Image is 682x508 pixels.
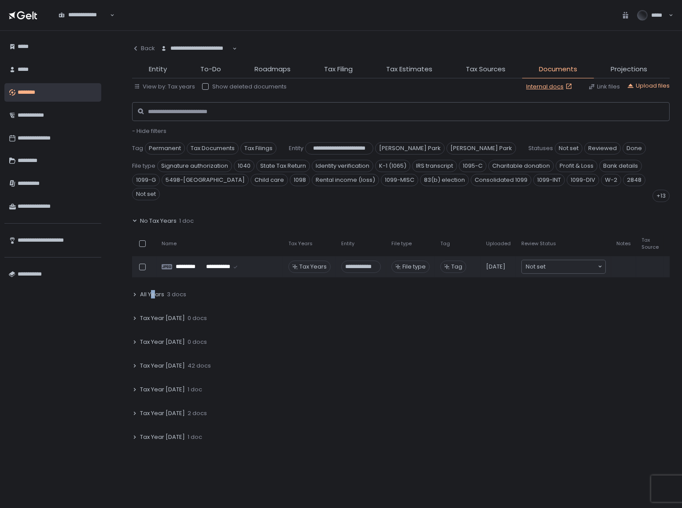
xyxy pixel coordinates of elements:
span: 1 doc [179,217,194,225]
span: Not set [132,188,160,200]
span: Profit & Loss [556,160,597,172]
span: Tax Year [DATE] [140,338,185,346]
div: Search for option [53,6,114,24]
span: All Years [140,291,164,298]
span: 1095-C [459,160,487,172]
span: Entity [341,240,354,247]
input: Search for option [161,52,232,61]
span: Identity verification [312,160,373,172]
div: +13 [653,190,670,202]
span: Permanent [145,142,185,155]
span: Consolidated 1099 [471,174,531,186]
input: Search for option [59,19,109,28]
span: 1 doc [188,433,202,441]
span: Entity [289,144,303,152]
span: 3 docs [167,291,186,298]
input: Search for option [546,262,597,271]
div: Back [132,44,155,52]
span: File type [391,240,412,247]
span: Tax Year [DATE] [140,409,185,417]
span: 1 doc [188,386,202,394]
span: Tax Estimates [386,64,432,74]
span: 0 docs [188,338,207,346]
span: To-Do [200,64,221,74]
button: Link files [588,83,620,91]
span: 2 docs [188,409,207,417]
span: 42 docs [188,362,211,370]
span: Tax Documents [187,142,239,155]
span: 2848 [623,174,645,186]
span: 83(b) election [420,174,469,186]
span: Reviewed [584,142,621,155]
span: Documents [539,64,577,74]
span: Tax Source [641,237,659,250]
button: Back [132,40,155,57]
a: Internal docs [526,83,574,91]
span: Tax Sources [466,64,505,74]
span: 1099-INT [533,174,565,186]
span: Charitable donation [488,160,554,172]
button: - Hide filters [132,127,166,135]
span: 0 docs [188,314,207,322]
span: Roadmaps [254,64,291,74]
span: 1099-G [132,174,160,186]
span: Done [623,142,646,155]
span: Tag [451,263,462,271]
span: Tax Year [DATE] [140,433,185,441]
span: Uploaded [486,240,511,247]
span: 1098 [290,174,310,186]
span: Tax Year [DATE] [140,314,185,322]
div: Search for option [522,260,605,273]
span: Signature authorization [157,160,232,172]
span: Child care [251,174,288,186]
span: File type [402,263,426,271]
span: Not set [555,142,582,155]
span: 1099-MISC [381,174,418,186]
span: Bank details [599,160,642,172]
div: Search for option [155,40,237,58]
span: K-1 (1065) [375,160,410,172]
span: 1099-DIV [567,174,599,186]
button: Upload files [627,82,670,90]
span: Not set [526,262,546,271]
span: Name [162,240,177,247]
span: IRS transcript [412,160,457,172]
span: W-2 [601,174,621,186]
span: Review Status [521,240,556,247]
span: File type [132,162,155,170]
span: Tax Years [299,263,327,271]
span: Tax Filings [240,142,276,155]
span: Projections [611,64,647,74]
span: Rental income (loss) [312,174,379,186]
span: Entity [149,64,167,74]
span: Statuses [528,144,553,152]
span: [PERSON_NAME] Park [446,142,516,155]
span: No Tax Years [140,217,177,225]
span: Tag [132,144,143,152]
span: Tax Year [DATE] [140,386,185,394]
span: [DATE] [486,263,505,271]
span: Tag [440,240,450,247]
span: [PERSON_NAME] Park [375,142,445,155]
span: 5498-[GEOGRAPHIC_DATA] [162,174,249,186]
span: Notes [616,240,631,247]
span: Tax Year [DATE] [140,362,185,370]
button: View by: Tax years [134,83,195,91]
span: State Tax Return [256,160,310,172]
span: Tax Filing [324,64,353,74]
span: Tax Years [288,240,313,247]
span: 1040 [234,160,254,172]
